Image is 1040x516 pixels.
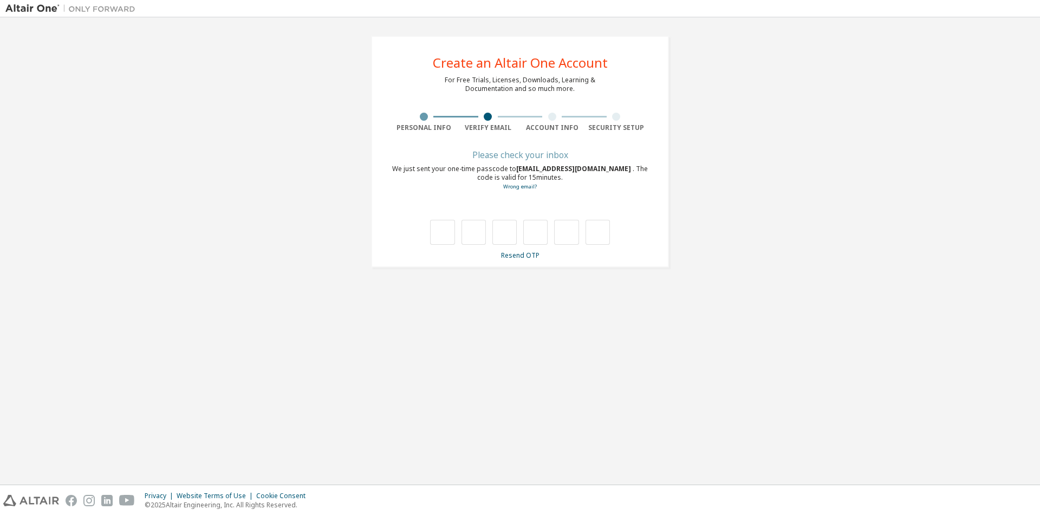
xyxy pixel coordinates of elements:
span: [EMAIL_ADDRESS][DOMAIN_NAME] [516,164,633,173]
div: Website Terms of Use [177,492,256,500]
div: Please check your inbox [392,152,648,158]
div: For Free Trials, Licenses, Downloads, Learning & Documentation and so much more. [445,76,595,93]
img: youtube.svg [119,495,135,506]
div: Privacy [145,492,177,500]
div: Security Setup [584,123,649,132]
img: instagram.svg [83,495,95,506]
div: Create an Altair One Account [433,56,608,69]
a: Resend OTP [501,251,539,260]
div: Cookie Consent [256,492,312,500]
a: Go back to the registration form [503,183,537,190]
img: linkedin.svg [101,495,113,506]
img: Altair One [5,3,141,14]
p: © 2025 Altair Engineering, Inc. All Rights Reserved. [145,500,312,510]
img: facebook.svg [66,495,77,506]
div: Account Info [520,123,584,132]
div: Verify Email [456,123,521,132]
div: Personal Info [392,123,456,132]
img: altair_logo.svg [3,495,59,506]
div: We just sent your one-time passcode to . The code is valid for 15 minutes. [392,165,648,191]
